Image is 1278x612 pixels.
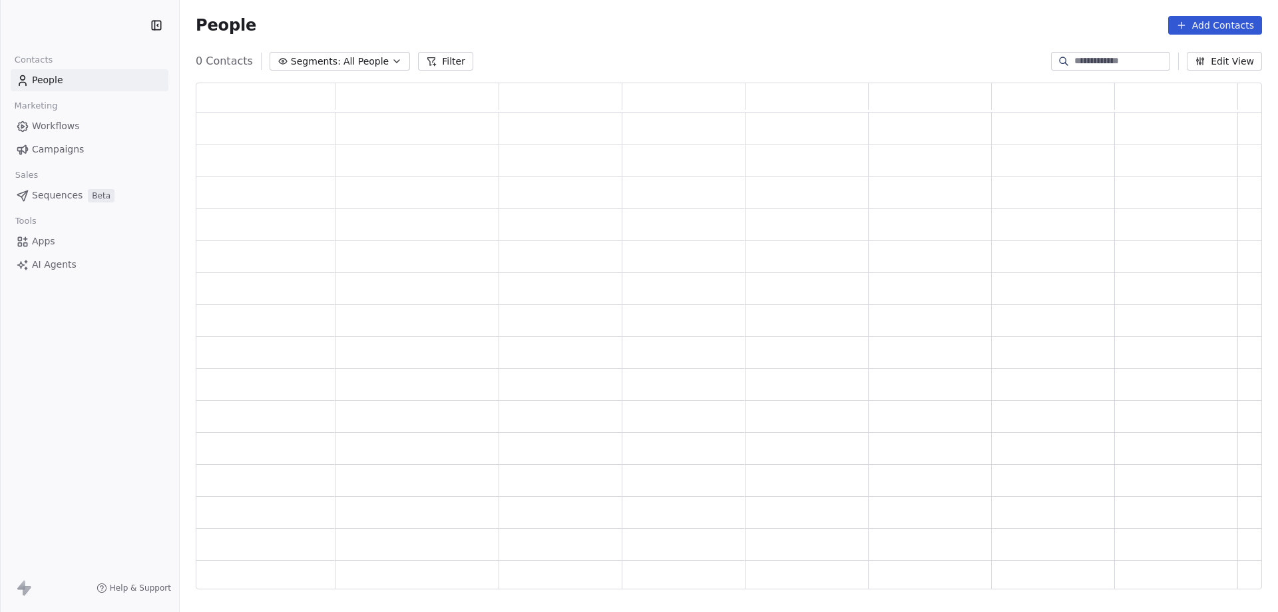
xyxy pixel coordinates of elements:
[196,53,253,69] span: 0 Contacts
[418,52,473,71] button: Filter
[88,189,114,202] span: Beta
[32,188,83,202] span: Sequences
[32,119,80,133] span: Workflows
[1168,16,1262,35] button: Add Contacts
[9,50,59,70] span: Contacts
[1187,52,1262,71] button: Edit View
[9,165,44,185] span: Sales
[32,234,55,248] span: Apps
[32,258,77,272] span: AI Agents
[110,583,171,593] span: Help & Support
[32,73,63,87] span: People
[11,230,168,252] a: Apps
[343,55,389,69] span: All People
[11,254,168,276] a: AI Agents
[9,96,63,116] span: Marketing
[9,211,42,231] span: Tools
[97,583,171,593] a: Help & Support
[32,143,84,156] span: Campaigns
[11,184,168,206] a: SequencesBeta
[291,55,341,69] span: Segments:
[11,115,168,137] a: Workflows
[11,139,168,160] a: Campaigns
[11,69,168,91] a: People
[196,15,256,35] span: People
